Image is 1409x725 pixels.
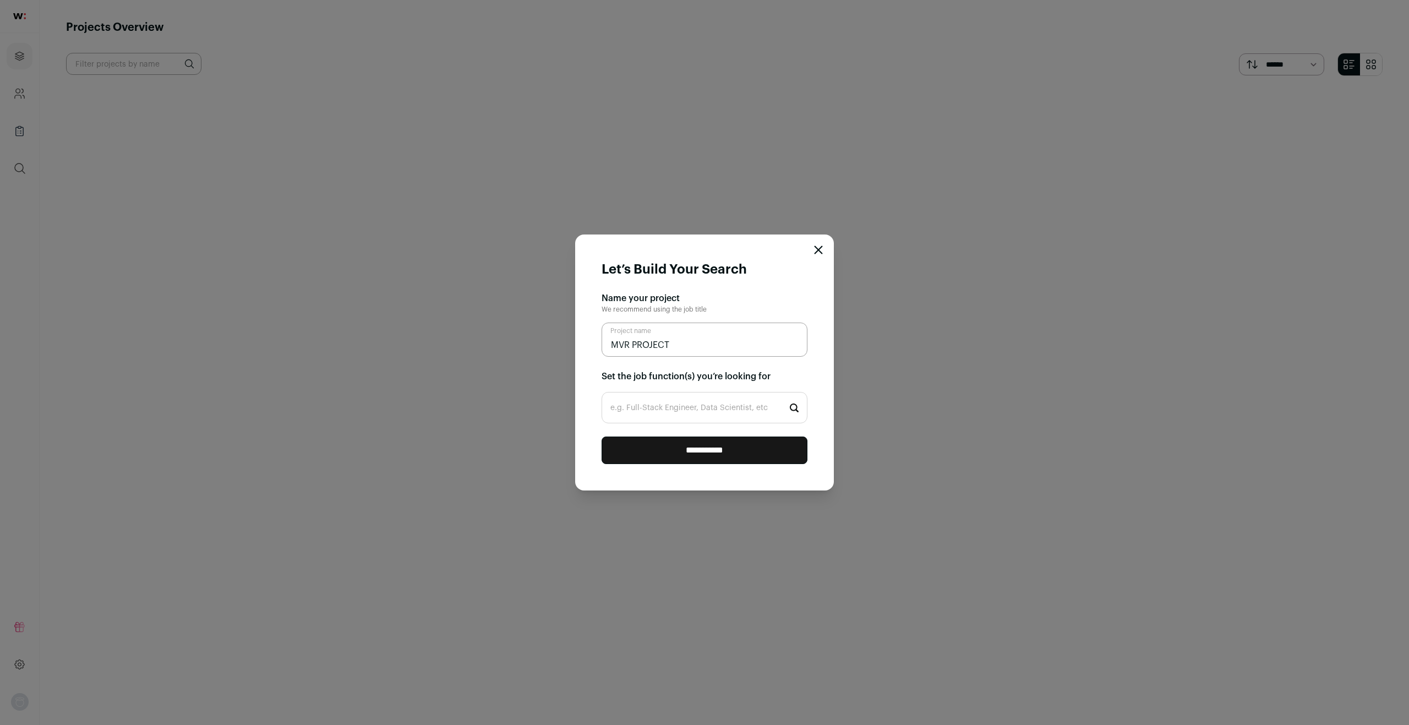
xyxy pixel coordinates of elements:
h2: Set the job function(s) you’re looking for [602,370,807,383]
button: Close modal [814,246,823,254]
span: We recommend using the job title [602,306,707,313]
input: Start typing... [602,392,807,423]
input: Project name [602,323,807,357]
h1: Let’s Build Your Search [602,261,747,279]
h2: Name your project [602,292,807,305]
